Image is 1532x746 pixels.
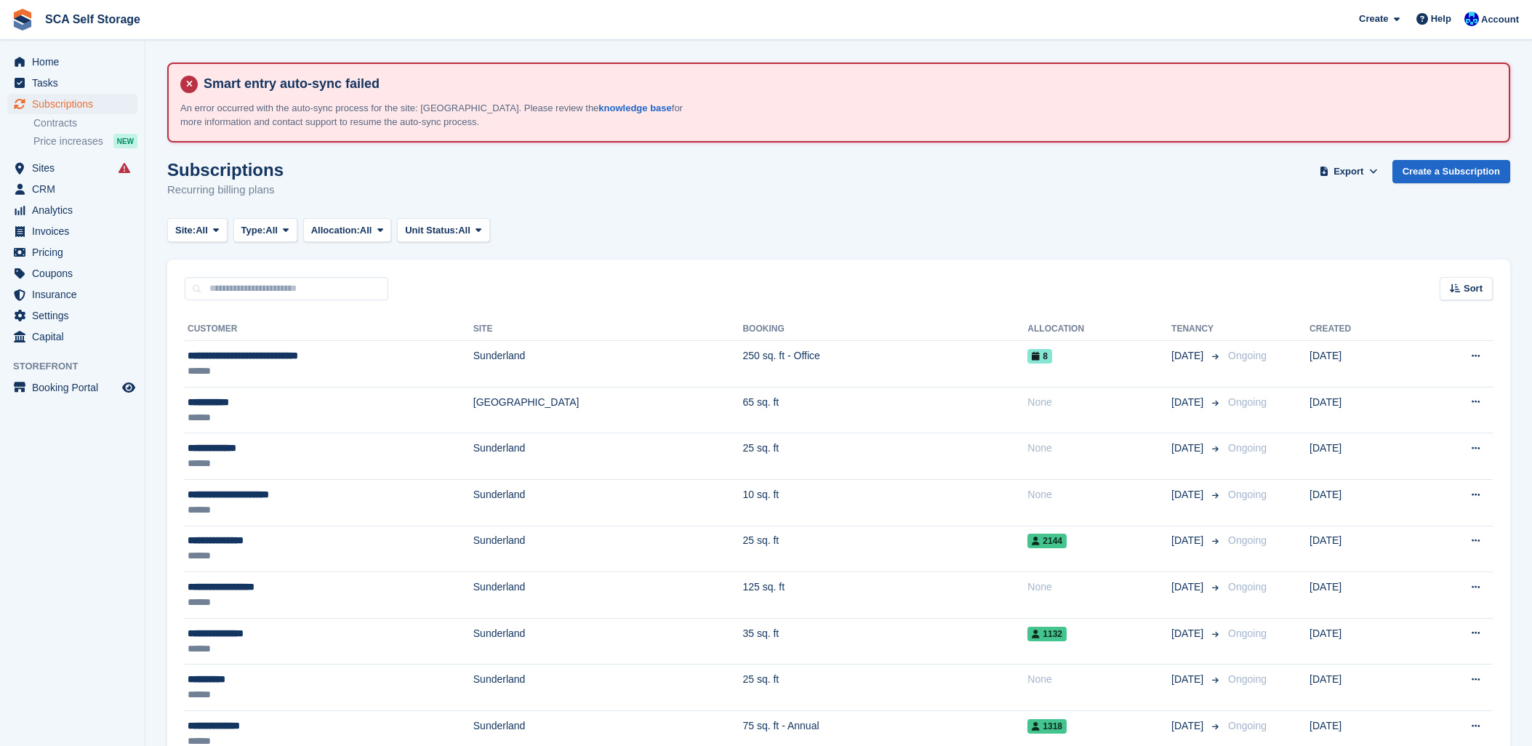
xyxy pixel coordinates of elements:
[113,134,137,148] div: NEW
[7,52,137,72] a: menu
[742,572,1027,619] td: 125 sq. ft
[13,359,145,374] span: Storefront
[32,158,119,178] span: Sites
[742,318,1027,341] th: Booking
[405,223,458,238] span: Unit Status:
[32,326,119,347] span: Capital
[1171,626,1206,641] span: [DATE]
[185,318,473,341] th: Customer
[458,223,470,238] span: All
[1171,441,1206,456] span: [DATE]
[1431,12,1451,26] span: Help
[742,618,1027,665] td: 35 sq. ft
[1310,433,1415,480] td: [DATE]
[1228,396,1267,408] span: Ongoing
[1027,395,1171,410] div: None
[33,133,137,149] a: Price increases NEW
[1310,526,1415,572] td: [DATE]
[32,377,119,398] span: Booking Portal
[180,101,689,129] p: An error occurred with the auto-sync process for the site: [GEOGRAPHIC_DATA]. Please review the f...
[742,341,1027,388] td: 250 sq. ft - Office
[742,479,1027,526] td: 10 sq. ft
[1359,12,1388,26] span: Create
[265,223,278,238] span: All
[1171,395,1206,410] span: [DATE]
[1392,160,1510,184] a: Create a Subscription
[7,305,137,326] a: menu
[167,218,228,242] button: Site: All
[1027,534,1067,548] span: 2144
[1464,12,1479,26] img: Kelly Neesham
[473,618,743,665] td: Sunderland
[7,242,137,262] a: menu
[1027,627,1067,641] span: 1132
[32,179,119,199] span: CRM
[473,526,743,572] td: Sunderland
[1310,479,1415,526] td: [DATE]
[1228,627,1267,639] span: Ongoing
[7,263,137,284] a: menu
[7,284,137,305] a: menu
[241,223,266,238] span: Type:
[1310,341,1415,388] td: [DATE]
[1171,318,1222,341] th: Tenancy
[167,182,284,198] p: Recurring billing plans
[1027,441,1171,456] div: None
[32,305,119,326] span: Settings
[7,179,137,199] a: menu
[473,479,743,526] td: Sunderland
[473,318,743,341] th: Site
[32,52,119,72] span: Home
[1027,719,1067,734] span: 1318
[1481,12,1519,27] span: Account
[303,218,392,242] button: Allocation: All
[742,387,1027,433] td: 65 sq. ft
[1317,160,1381,184] button: Export
[7,73,137,93] a: menu
[1310,618,1415,665] td: [DATE]
[7,158,137,178] a: menu
[7,200,137,220] a: menu
[742,665,1027,711] td: 25 sq. ft
[742,526,1027,572] td: 25 sq. ft
[1027,318,1171,341] th: Allocation
[7,221,137,241] a: menu
[7,326,137,347] a: menu
[397,218,489,242] button: Unit Status: All
[473,572,743,619] td: Sunderland
[196,223,208,238] span: All
[7,377,137,398] a: menu
[1228,673,1267,685] span: Ongoing
[1027,487,1171,502] div: None
[598,103,671,113] a: knowledge base
[33,135,103,148] span: Price increases
[742,433,1027,480] td: 25 sq. ft
[1171,672,1206,687] span: [DATE]
[1171,579,1206,595] span: [DATE]
[198,76,1497,92] h4: Smart entry auto-sync failed
[1027,672,1171,687] div: None
[311,223,360,238] span: Allocation:
[32,242,119,262] span: Pricing
[120,379,137,396] a: Preview store
[1228,581,1267,593] span: Ongoing
[1171,533,1206,548] span: [DATE]
[1464,281,1483,296] span: Sort
[32,94,119,114] span: Subscriptions
[473,387,743,433] td: [GEOGRAPHIC_DATA]
[1228,350,1267,361] span: Ongoing
[360,223,372,238] span: All
[1027,349,1052,364] span: 8
[1334,164,1363,179] span: Export
[167,160,284,180] h1: Subscriptions
[1171,487,1206,502] span: [DATE]
[1310,387,1415,433] td: [DATE]
[32,221,119,241] span: Invoices
[473,433,743,480] td: Sunderland
[473,341,743,388] td: Sunderland
[1228,489,1267,500] span: Ongoing
[1228,442,1267,454] span: Ongoing
[1228,534,1267,546] span: Ongoing
[1027,579,1171,595] div: None
[1228,720,1267,731] span: Ongoing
